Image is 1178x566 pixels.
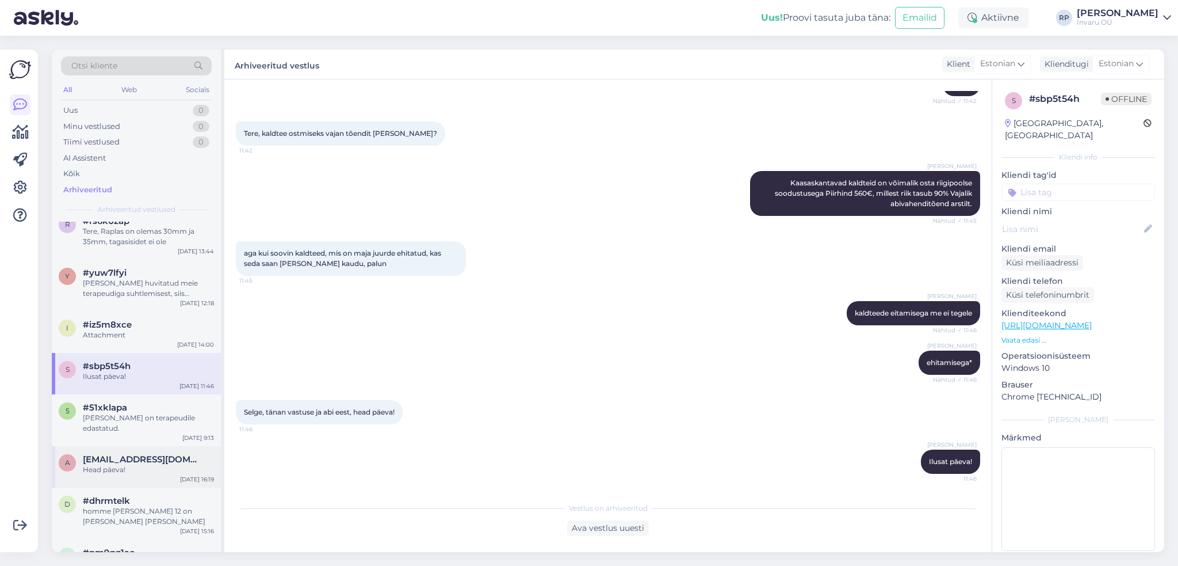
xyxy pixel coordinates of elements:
[1001,287,1094,303] div: Küsi telefoninumbrit
[1001,391,1155,403] p: Chrome [TECHNICAL_ID]
[1001,432,1155,444] p: Märkmed
[1056,10,1072,26] div: RP
[193,105,209,116] div: 0
[1077,9,1171,27] a: [PERSON_NAME]Invaru OÜ
[775,178,974,208] span: Kaasaskantavad kaldteid on võimalik osta riigipoolse soodustusega Piirhind 560€, millest riik tas...
[567,521,649,536] div: Ava vestlus uuesti
[1001,255,1083,271] div: Küsi meiliaadressi
[1001,350,1155,362] p: Operatsioonisüsteem
[64,500,70,508] span: d
[1029,92,1101,106] div: # sbp5t54h
[63,184,112,196] div: Arhiveeritud
[927,440,977,449] span: [PERSON_NAME]
[1077,18,1158,27] div: Invaru OÜ
[569,503,648,514] span: Vestlus on arhiveeritud
[65,552,70,560] span: p
[180,475,214,484] div: [DATE] 16:19
[929,457,972,466] span: Ilusat päeva!
[63,121,120,132] div: Minu vestlused
[927,292,977,301] span: [PERSON_NAME]
[83,278,214,299] div: [PERSON_NAME] huvitatud meie terapeudiga suhtlemisest, siis kirjutage [PERSON_NAME] nimi, [PERSON...
[66,324,68,332] span: i
[83,548,135,558] span: #pm9gg1ao
[244,249,443,268] span: aga kui soovin kaldteed, mis on maja juurde ehitatud, kas seda saan [PERSON_NAME] kaudu, palun
[83,454,202,465] span: anu.haljas@gmail.com
[942,58,970,70] div: Klient
[1099,58,1134,70] span: Estonian
[958,7,1028,28] div: Aktiivne
[83,330,214,340] div: Attachment
[933,216,977,225] span: Nähtud ✓ 11:45
[98,204,175,215] span: Arhiveeritud vestlused
[179,382,214,390] div: [DATE] 11:46
[1101,93,1152,105] span: Offline
[119,82,139,97] div: Web
[761,11,890,25] div: Proovi tasuta juba täna:
[1001,415,1155,425] div: [PERSON_NAME]
[895,7,944,29] button: Emailid
[855,309,972,317] span: kaldteede eitamisega me ei tegele
[83,465,214,475] div: Head päeva!
[83,402,127,413] span: #51xklapa
[193,136,209,148] div: 0
[1001,184,1155,201] input: Lisa tag
[933,97,977,105] span: Nähtud ✓ 11:42
[193,121,209,132] div: 0
[65,458,70,467] span: a
[1001,335,1155,345] p: Vaata edasi ...
[63,153,106,164] div: AI Assistent
[1001,169,1155,181] p: Kliendi tag'id
[1001,206,1155,218] p: Kliendi nimi
[761,12,783,23] b: Uus!
[927,358,972,367] span: ehitamisega*
[1012,96,1016,105] span: s
[927,341,977,350] span: [PERSON_NAME]
[177,340,214,349] div: [DATE] 14:00
[1001,152,1155,162] div: Kliendi info
[63,136,120,148] div: Tiimi vestlused
[1001,379,1155,391] p: Brauser
[83,496,130,506] span: #dhrmtelk
[65,220,70,229] span: r
[83,506,214,527] div: homme [PERSON_NAME] 12 on [PERSON_NAME] [PERSON_NAME]
[180,299,214,307] div: [DATE] 12:18
[1001,307,1155,320] p: Klienditeekond
[244,408,395,416] span: Selge, tänan vastuse ja abi eest, head päeva!
[933,326,977,335] span: Nähtud ✓ 11:46
[1002,223,1142,235] input: Lisa nimi
[239,276,282,285] span: 11:45
[83,361,131,371] span: #sbp5t54h
[83,268,127,278] span: #yuw7lfyi
[63,168,80,180] div: Kõik
[9,59,31,81] img: Askly Logo
[65,272,70,280] span: y
[183,82,212,97] div: Socials
[239,425,282,434] span: 11:46
[66,365,70,374] span: s
[239,146,282,155] span: 11:42
[66,407,70,415] span: 5
[980,58,1015,70] span: Estonian
[1001,243,1155,255] p: Kliendi email
[1077,9,1158,18] div: [PERSON_NAME]
[1001,362,1155,374] p: Windows 10
[1001,320,1092,331] a: [URL][DOMAIN_NAME]
[71,60,117,72] span: Otsi kliente
[182,434,214,442] div: [DATE] 9:13
[61,82,74,97] div: All
[83,371,214,382] div: Ilusat päeva!
[934,474,977,483] span: 11:46
[933,375,977,384] span: Nähtud ✓ 11:46
[83,413,214,434] div: [PERSON_NAME] on terapeudile edastatud.
[927,162,977,170] span: [PERSON_NAME]
[83,320,132,330] span: #iz5m8xce
[244,129,437,138] span: Tere, kaldtee ostmiseks vajan tõendit [PERSON_NAME]?
[178,247,214,256] div: [DATE] 13:44
[63,105,78,116] div: Uus
[180,527,214,535] div: [DATE] 15:16
[1005,117,1143,142] div: [GEOGRAPHIC_DATA], [GEOGRAPHIC_DATA]
[83,226,214,247] div: Tere, Raplas on olemas 30mm ja 35mm, tagasisidet ei ole
[235,56,319,72] label: Arhiveeritud vestlus
[1040,58,1089,70] div: Klienditugi
[1001,275,1155,287] p: Kliendi telefon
